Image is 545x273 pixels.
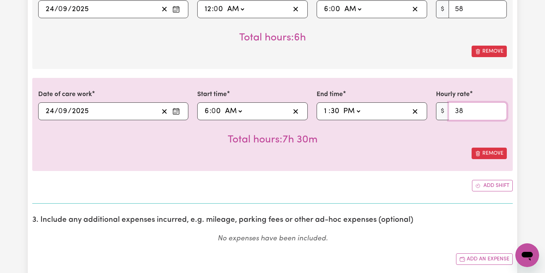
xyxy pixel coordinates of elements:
[212,106,222,117] input: --
[72,4,89,15] input: ----
[331,4,341,15] input: --
[170,4,182,15] button: Enter the date of care work
[324,4,329,15] input: --
[317,90,343,99] label: End time
[59,4,68,15] input: --
[472,148,507,159] button: Remove this shift
[436,102,449,120] span: $
[170,106,182,117] button: Enter the date of care work
[45,106,54,117] input: --
[472,180,513,191] button: Add another shift
[59,106,68,117] input: --
[58,6,63,13] span: 0
[212,5,214,13] span: :
[58,108,63,115] span: 0
[436,90,470,99] label: Hourly rate
[54,5,58,13] span: /
[228,135,318,145] span: Total hours worked: 7 hours 30 minutes
[159,4,170,15] button: Clear date
[239,33,306,43] span: Total hours worked: 6 hours
[328,107,330,115] span: :
[214,6,218,13] span: 0
[204,106,209,117] input: --
[330,106,340,117] input: --
[32,216,513,225] h2: 3. Include any additional expenses incurred, e.g. mileage, parking fees or other ad-hoc expenses ...
[211,108,216,115] span: 0
[214,4,224,15] input: --
[159,106,170,117] button: Clear date
[54,107,58,115] span: /
[331,6,335,13] span: 0
[45,4,54,15] input: --
[72,106,89,117] input: ----
[324,106,328,117] input: --
[197,90,227,99] label: Start time
[209,107,211,115] span: :
[436,0,449,18] span: $
[38,90,92,99] label: Date of care work
[456,253,513,265] button: Add another expense
[515,243,539,267] iframe: Button to launch messaging window
[204,4,212,15] input: --
[472,46,507,57] button: Remove this shift
[218,235,328,242] em: No expenses have been included.
[68,107,72,115] span: /
[68,5,72,13] span: /
[329,5,331,13] span: :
